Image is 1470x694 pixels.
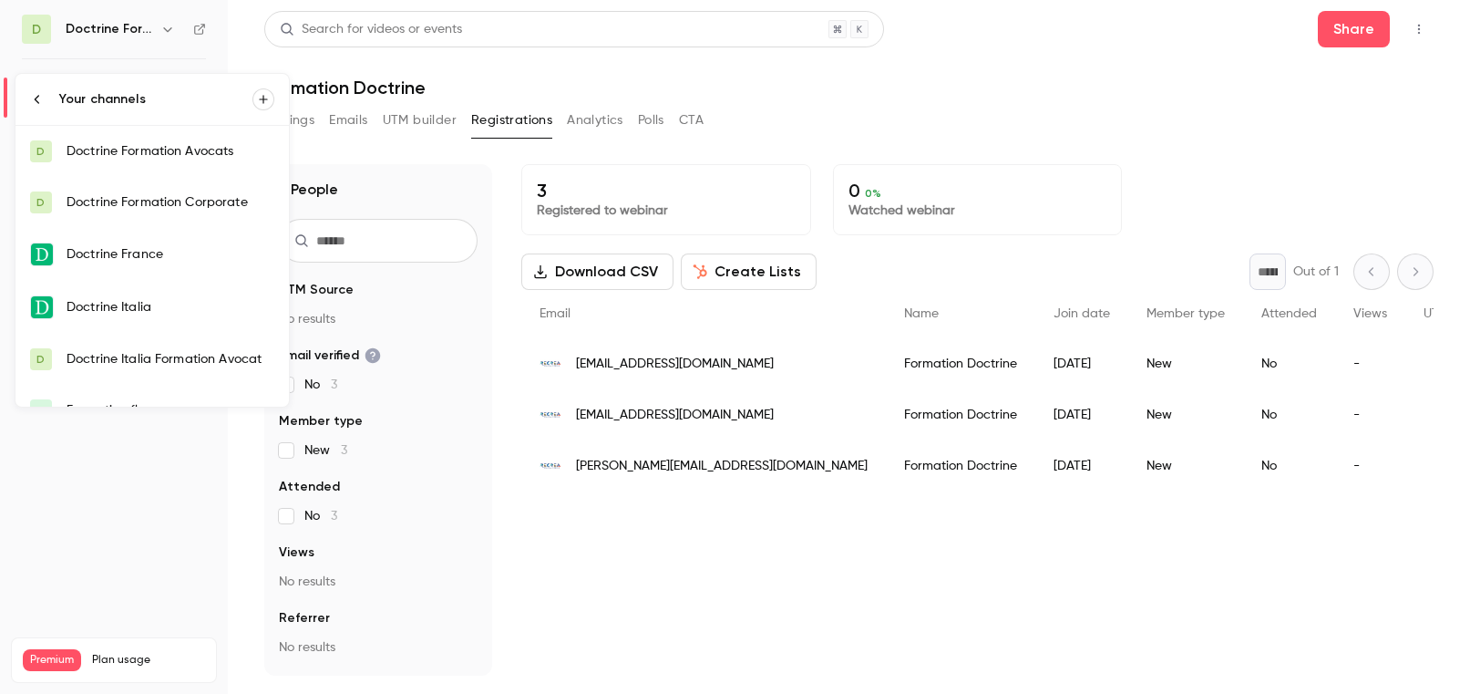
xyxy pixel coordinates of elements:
[36,351,45,368] span: D
[67,142,274,161] div: Doctrine Formation Avocats
[31,243,53,265] img: Doctrine France
[67,245,274,264] div: Doctrine France
[59,90,252,109] div: Your channels
[67,350,274,368] div: Doctrine Italia Formation Avocat
[67,193,274,212] div: Doctrine Formation Corporate
[31,296,53,318] img: Doctrine Italia
[36,194,45,211] span: D
[67,401,274,420] div: Formation flow
[38,402,44,419] span: F
[36,143,45,160] span: D
[67,298,274,316] div: Doctrine Italia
